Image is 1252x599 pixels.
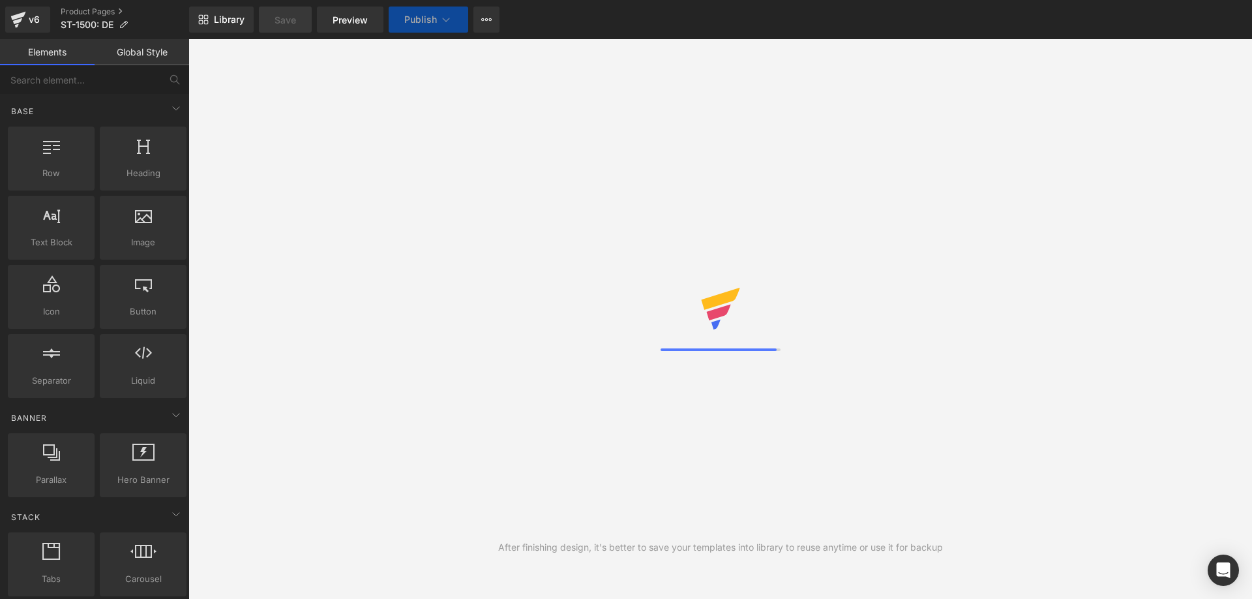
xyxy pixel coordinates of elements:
span: Heading [104,166,183,180]
a: New Library [189,7,254,33]
span: Base [10,105,35,117]
span: Preview [333,13,368,27]
button: Publish [389,7,468,33]
span: Publish [404,14,437,25]
span: Text Block [12,236,91,249]
span: Image [104,236,183,249]
span: Icon [12,305,91,318]
span: Parallax [12,473,91,487]
span: Banner [10,412,48,424]
button: More [473,7,499,33]
div: After finishing design, it's better to save your templates into library to reuse anytime or use i... [498,540,943,555]
a: v6 [5,7,50,33]
span: Liquid [104,374,183,388]
span: Button [104,305,183,318]
span: ST-1500: DE [61,20,113,30]
div: v6 [26,11,42,28]
span: Save [275,13,296,27]
a: Global Style [95,39,189,65]
span: Carousel [104,572,183,586]
span: Separator [12,374,91,388]
span: Tabs [12,572,91,586]
a: Preview [317,7,383,33]
span: Library [214,14,245,25]
span: Stack [10,511,42,523]
div: Open Intercom Messenger [1208,555,1239,586]
a: Product Pages [61,7,189,17]
span: Hero Banner [104,473,183,487]
span: Row [12,166,91,180]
